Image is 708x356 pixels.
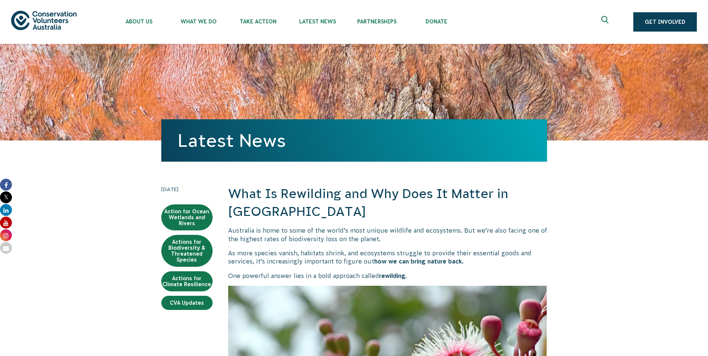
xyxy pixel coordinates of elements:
span: Expand search box [601,16,611,28]
p: One powerful answer lies in a bold approach called . [228,272,547,280]
a: Latest News [178,130,286,151]
b: rewilding [379,272,405,279]
span: Latest News [288,19,347,25]
p: As more species vanish, habitats shrink, and ecosystems struggle to provide their essential goods... [228,249,547,266]
a: CVA Updates [161,296,213,310]
a: Actions for Biodiversity & Threatened Species [161,235,213,267]
b: how we can bring nature back. [374,258,463,265]
h2: What Is Rewilding and Why Does It Matter in [GEOGRAPHIC_DATA] [228,185,547,220]
span: Donate [407,19,466,25]
span: Partnerships [347,19,407,25]
a: Get Involved [633,12,697,32]
a: Action for Ocean Wetlands and Rivers [161,204,213,230]
time: [DATE] [161,185,213,193]
span: About Us [109,19,169,25]
span: Take Action [228,19,288,25]
img: logo.svg [11,11,77,30]
button: Expand search box Close search box [597,13,615,31]
p: Australia is home to some of the world’s most unique wildlife and ecosystems. But we’re also faci... [228,226,547,243]
span: What We Do [169,19,228,25]
a: Actions for Climate Resilience [161,271,213,291]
